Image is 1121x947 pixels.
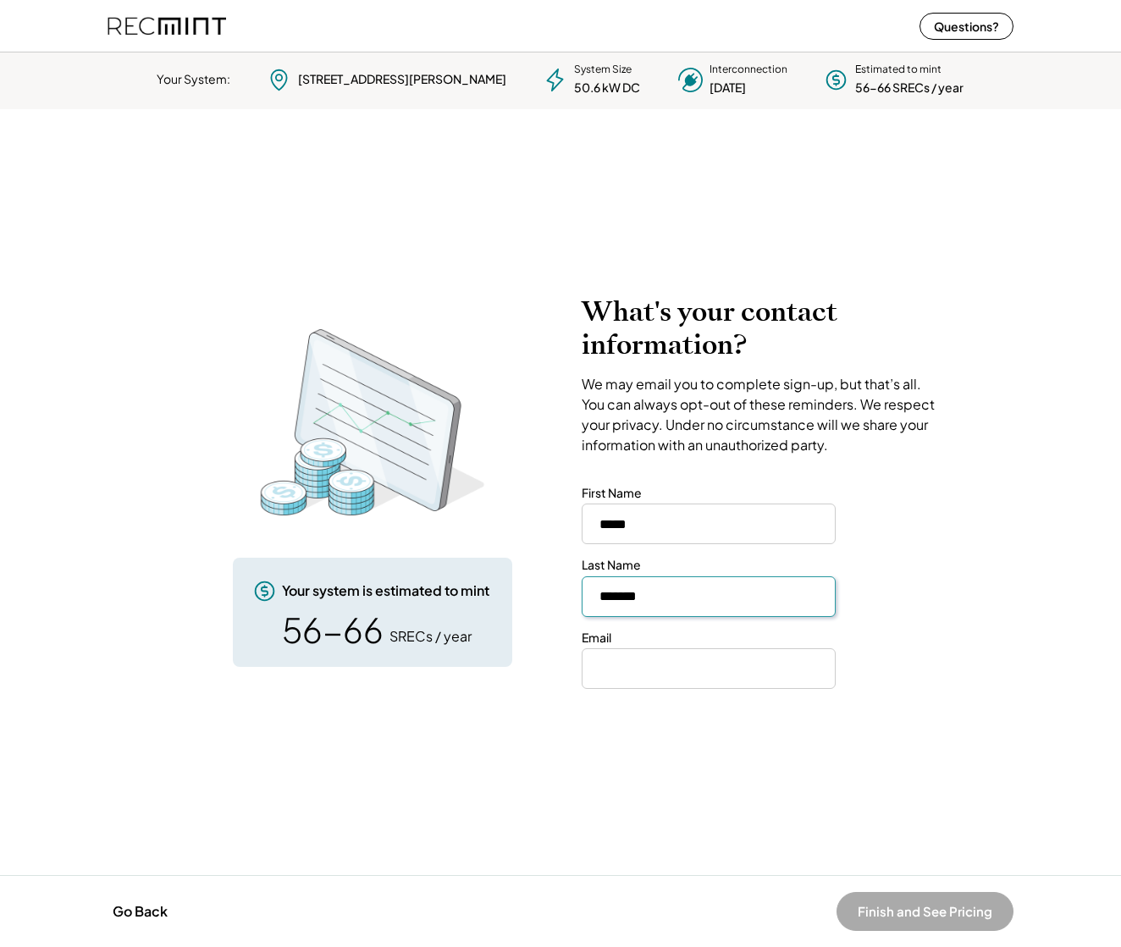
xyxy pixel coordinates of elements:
[582,295,942,361] h2: What's your contact information?
[837,892,1013,931] button: Finish and See Pricing
[237,321,508,524] img: RecMintArtboard%203%20copy%204.png
[710,63,787,77] div: Interconnection
[108,3,226,48] img: recmint-logotype%403x%20%281%29.jpeg
[710,80,746,96] div: [DATE]
[582,557,641,574] div: Last Name
[919,13,1013,40] button: Questions?
[298,71,506,88] div: [STREET_ADDRESS][PERSON_NAME]
[582,374,942,455] div: We may email you to complete sign-up, but that’s all. You can always opt-out of these reminders. ...
[157,71,230,88] div: Your System:
[574,63,632,77] div: System Size
[282,581,489,600] div: Your system is estimated to mint
[855,80,964,96] div: 56-66 SRECs / year
[108,893,173,930] button: Go Back
[574,80,640,96] div: 50.6 kW DC
[582,630,611,647] div: Email
[582,485,642,502] div: First Name
[389,627,472,646] div: SRECs / year
[282,613,384,647] div: 56-66
[855,63,942,77] div: Estimated to mint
